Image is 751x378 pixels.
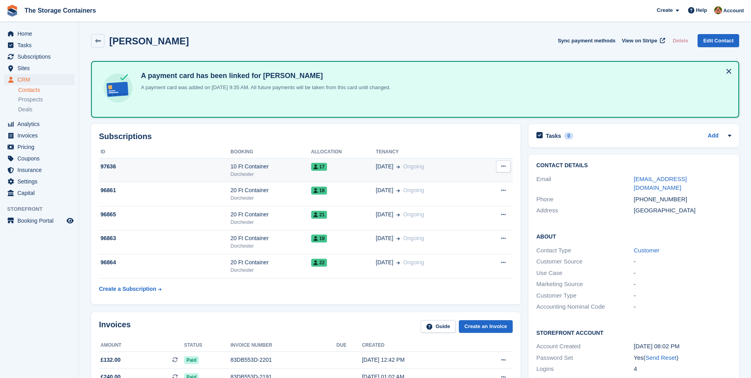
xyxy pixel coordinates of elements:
a: Preview store [65,216,75,225]
div: 20 Ft Container [230,234,311,242]
th: Allocation [311,146,376,158]
span: Ongoing [403,211,424,218]
a: [EMAIL_ADDRESS][DOMAIN_NAME] [634,176,687,191]
a: menu [4,153,75,164]
h2: About [536,232,731,240]
a: Deals [18,105,75,114]
div: [PHONE_NUMBER] [634,195,731,204]
img: Kirsty Simpson [714,6,722,14]
div: 0 [564,132,573,139]
button: Sync payment methods [558,34,616,47]
span: Booking Portal [17,215,65,226]
div: 96865 [99,210,230,219]
div: 20 Ft Container [230,186,311,195]
div: Customer Type [536,291,634,300]
a: Guide [421,320,456,333]
span: Pricing [17,141,65,153]
div: Phone [536,195,634,204]
span: [DATE] [376,258,393,267]
div: Dorchester [230,242,311,250]
div: Contact Type [536,246,634,255]
h2: Subscriptions [99,132,513,141]
h2: Contact Details [536,162,731,169]
a: menu [4,63,75,74]
span: Capital [17,187,65,199]
span: Prospects [18,96,43,103]
span: [DATE] [376,162,393,171]
span: Tasks [17,40,65,51]
a: menu [4,130,75,141]
a: The Storage Containers [21,4,99,17]
a: menu [4,28,75,39]
span: Coupons [17,153,65,164]
span: 17 [311,163,327,171]
span: Ongoing [403,187,424,193]
th: ID [99,146,230,158]
span: 19 [311,235,327,242]
h2: Storefront Account [536,328,731,336]
span: 21 [311,211,327,219]
a: menu [4,51,75,62]
a: Customer [634,247,660,254]
span: CRM [17,74,65,85]
a: Edit Contact [698,34,739,47]
th: Amount [99,339,184,352]
th: Tenancy [376,146,477,158]
div: 96864 [99,258,230,267]
a: menu [4,141,75,153]
th: Due [337,339,362,352]
span: 18 [311,187,327,195]
div: 96863 [99,234,230,242]
span: ( ) [643,354,678,361]
span: Sites [17,63,65,74]
span: Paid [184,356,199,364]
div: Use Case [536,269,634,278]
div: Email [536,175,634,193]
span: Ongoing [403,163,424,170]
a: menu [4,40,75,51]
div: Dorchester [230,195,311,202]
span: Settings [17,176,65,187]
th: Booking [230,146,311,158]
span: Storefront [7,205,79,213]
h2: Invoices [99,320,131,333]
a: menu [4,187,75,199]
div: Yes [634,353,731,363]
div: 97636 [99,162,230,171]
a: menu [4,74,75,85]
span: Insurance [17,164,65,176]
a: Add [708,132,719,141]
a: Prospects [18,95,75,104]
th: Created [362,339,470,352]
div: 10 Ft Container [230,162,311,171]
div: Dorchester [230,171,311,178]
div: - [634,291,731,300]
div: Dorchester [230,219,311,226]
div: 96861 [99,186,230,195]
div: Dorchester [230,267,311,274]
span: Home [17,28,65,39]
span: Analytics [17,118,65,130]
span: [DATE] [376,210,393,219]
th: Status [184,339,230,352]
img: card-linked-ebf98d0992dc2aeb22e95c0e3c79077019eb2392cfd83c6a337811c24bc77127.svg [101,71,135,105]
span: Invoices [17,130,65,141]
div: - [634,280,731,289]
div: [GEOGRAPHIC_DATA] [634,206,731,215]
span: [DATE] [376,186,393,195]
div: 83DB553D-2201 [230,356,337,364]
div: Logins [536,365,634,374]
div: Customer Source [536,257,634,266]
span: [DATE] [376,234,393,242]
div: - [634,302,731,311]
div: - [634,257,731,266]
div: Account Created [536,342,634,351]
span: Deals [18,106,32,113]
div: Address [536,206,634,215]
span: Ongoing [403,259,424,265]
div: Password Set [536,353,634,363]
span: Help [696,6,707,14]
div: 4 [634,365,731,374]
a: menu [4,215,75,226]
h2: [PERSON_NAME] [109,36,189,46]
